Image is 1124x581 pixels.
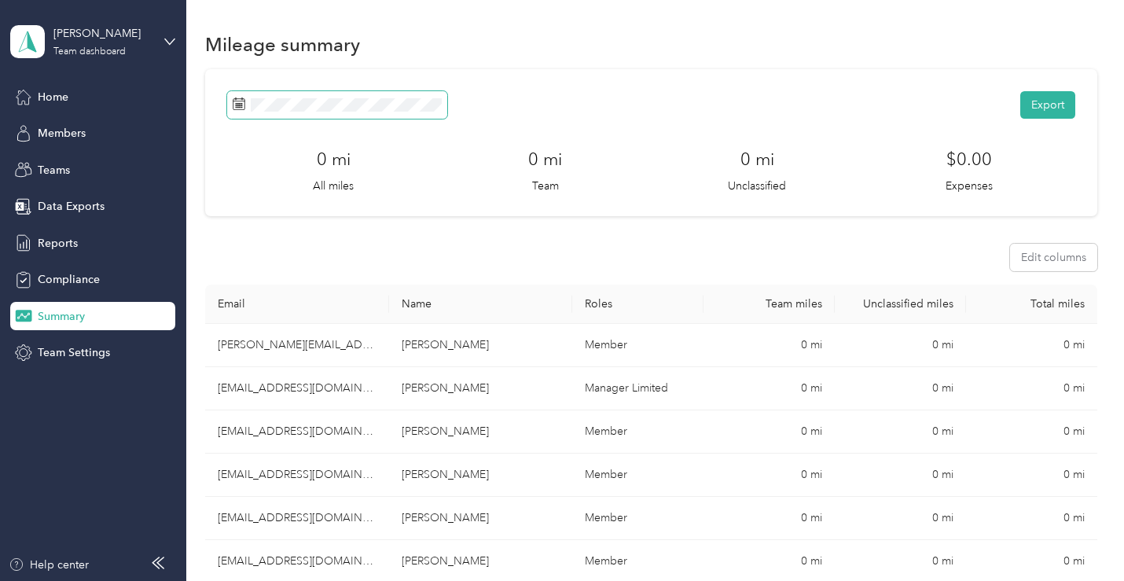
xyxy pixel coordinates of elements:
p: Expenses [946,178,993,194]
h3: 0 mi [740,146,774,172]
td: 0 mi [703,410,835,454]
td: jgaskin@ccwestmi.org [205,410,389,454]
td: 0 mi [966,324,1097,367]
h1: Mileage summary [205,36,360,53]
td: 0 mi [835,410,966,454]
button: Help center [9,557,89,573]
td: Kathy Epplett [389,367,573,410]
th: Team miles [703,285,835,324]
td: 0 mi [703,367,835,410]
td: kepplett@ccwestmi.org [205,367,389,410]
td: 0 mi [835,324,966,367]
td: 0 mi [835,497,966,540]
td: 0 mi [703,324,835,367]
td: Jessica Gaskin [389,410,573,454]
span: Home [38,89,68,105]
p: Unclassified [728,178,786,194]
td: 0 mi [966,410,1097,454]
span: Team Settings [38,344,110,361]
td: Member [572,497,703,540]
p: All miles [313,178,354,194]
span: Summary [38,308,85,325]
th: Unclassified miles [835,285,966,324]
td: 0 mi [835,367,966,410]
td: 0 mi [966,497,1097,540]
p: Team [532,178,559,194]
td: 0 mi [835,454,966,497]
span: Compliance [38,271,100,288]
span: Teams [38,162,70,178]
td: Emily Quigley [389,497,573,540]
td: Member [572,324,703,367]
div: Team dashboard [53,47,126,57]
td: 0 mi [703,454,835,497]
h3: $0.00 [946,146,992,172]
h3: 0 mi [317,146,351,172]
button: Export [1020,91,1075,119]
span: Reports [38,235,78,252]
button: Edit columns [1010,244,1097,271]
td: dwilliams@ccwestmi.org [205,454,389,497]
th: Email [205,285,389,324]
iframe: Everlance-gr Chat Button Frame [1036,493,1124,581]
td: 0 mi [966,367,1097,410]
th: Roles [572,285,703,324]
span: Data Exports [38,198,105,215]
td: 0 mi [703,497,835,540]
td: 0 mi [966,454,1097,497]
td: equigley@ccwestmi.org [205,497,389,540]
td: smyers@ccwestmi.org [205,324,389,367]
h3: 0 mi [528,146,562,172]
td: Manager Limited [572,367,703,410]
th: Total miles [966,285,1097,324]
td: Member [572,410,703,454]
td: Don Williams [389,454,573,497]
th: Name [389,285,573,324]
td: Shelby Myers [389,324,573,367]
div: [PERSON_NAME] [53,25,152,42]
td: Member [572,454,703,497]
span: Members [38,125,86,142]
